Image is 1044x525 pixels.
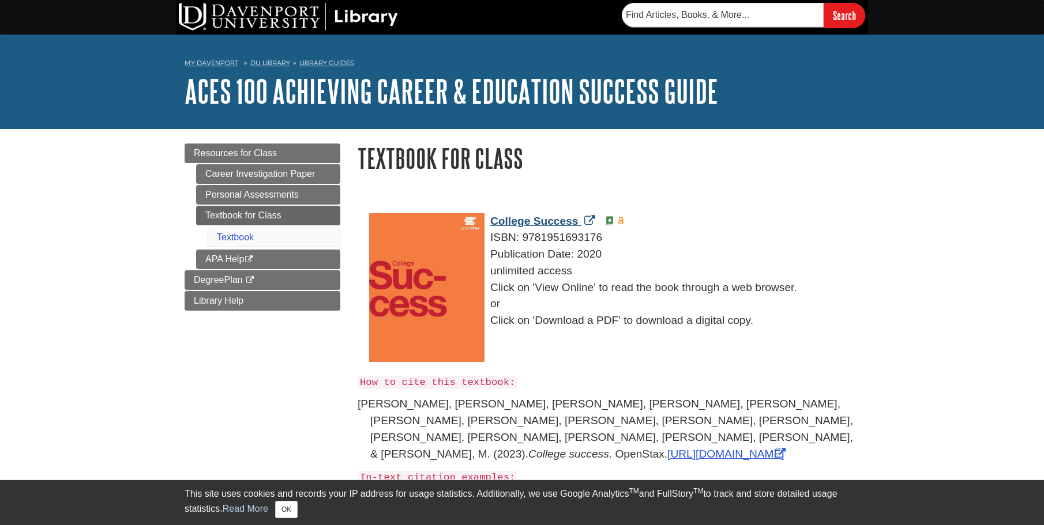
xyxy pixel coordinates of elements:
[617,216,625,225] img: Open Access
[369,246,859,263] div: Publication Date: 2020
[217,232,254,242] a: Textbook
[605,216,614,225] img: e-Book
[629,487,639,495] sup: TM
[490,215,579,227] span: College Success
[275,501,298,518] button: Close
[244,256,254,263] i: This link opens in a new window
[528,448,609,460] em: College success
[622,3,824,27] input: Find Articles, Books, & More...
[185,270,340,290] a: DegreePlan
[185,58,238,68] a: My Davenport
[194,148,277,158] span: Resources for Class
[185,73,718,109] a: ACES 100 Achieving Career & Education Success Guide
[358,396,859,462] p: [PERSON_NAME], [PERSON_NAME], [PERSON_NAME], [PERSON_NAME], [PERSON_NAME], [PERSON_NAME], [PERSON...
[490,215,598,227] a: Link opens in new window
[185,55,859,74] nav: breadcrumb
[196,164,340,184] a: Career Investigation Paper
[622,3,865,28] form: Searches DU Library's articles, books, and more
[194,296,243,305] span: Library Help
[196,250,340,269] a: APA Help
[245,277,255,284] i: This link opens in a new window
[194,275,243,285] span: DegreePlan
[250,59,290,67] a: DU Library
[299,59,354,67] a: Library Guides
[369,263,859,329] div: unlimited access Click on 'View Online' to read the book through a web browser. or Click on 'Down...
[196,185,340,205] a: Personal Assessments
[185,143,340,311] div: Guide Page Menu
[185,487,859,518] div: This site uses cookies and records your IP address for usage statistics. Additionally, we use Goo...
[824,3,865,28] input: Search
[358,143,859,173] h1: Textbook for Class
[369,229,859,246] div: ISBN: 9781951693176
[369,213,485,362] img: Cover Art
[693,487,703,495] sup: TM
[196,206,340,225] a: Textbook for Class
[185,143,340,163] a: Resources for Class
[667,448,790,460] a: Link opens in new window
[185,291,340,311] a: Library Help
[223,504,268,513] a: Read More
[179,3,398,31] img: DU Library
[358,376,517,389] code: How to cite this textbook:
[358,471,517,484] code: In-text citation examples:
